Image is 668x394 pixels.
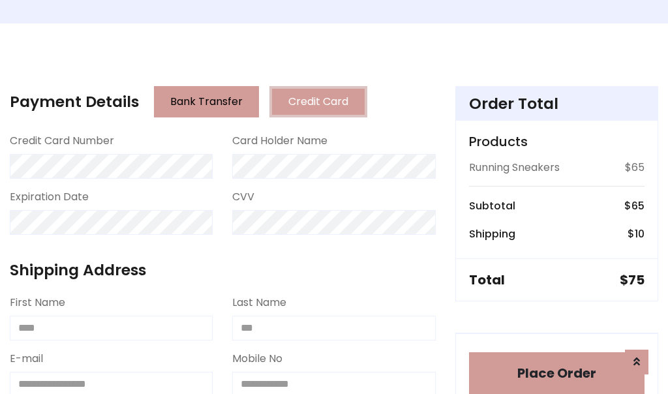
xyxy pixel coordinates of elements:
label: Credit Card Number [10,133,114,149]
label: Card Holder Name [232,133,327,149]
span: 10 [635,226,645,241]
h4: Shipping Address [10,261,436,279]
h4: Order Total [469,95,645,113]
h4: Payment Details [10,93,139,111]
h6: $ [624,200,645,212]
label: E-mail [10,351,43,367]
h5: Products [469,134,645,149]
h5: $ [620,272,645,288]
h6: Shipping [469,228,515,240]
label: First Name [10,295,65,311]
button: Credit Card [269,86,367,117]
label: Mobile No [232,351,282,367]
button: Bank Transfer [154,86,259,117]
p: Running Sneakers [469,160,560,175]
span: 75 [628,271,645,289]
h5: Total [469,272,505,288]
label: CVV [232,189,254,205]
span: 65 [631,198,645,213]
h6: $ [628,228,645,240]
p: $65 [625,160,645,175]
h6: Subtotal [469,200,515,212]
button: Place Order [469,352,645,394]
label: Expiration Date [10,189,89,205]
label: Last Name [232,295,286,311]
